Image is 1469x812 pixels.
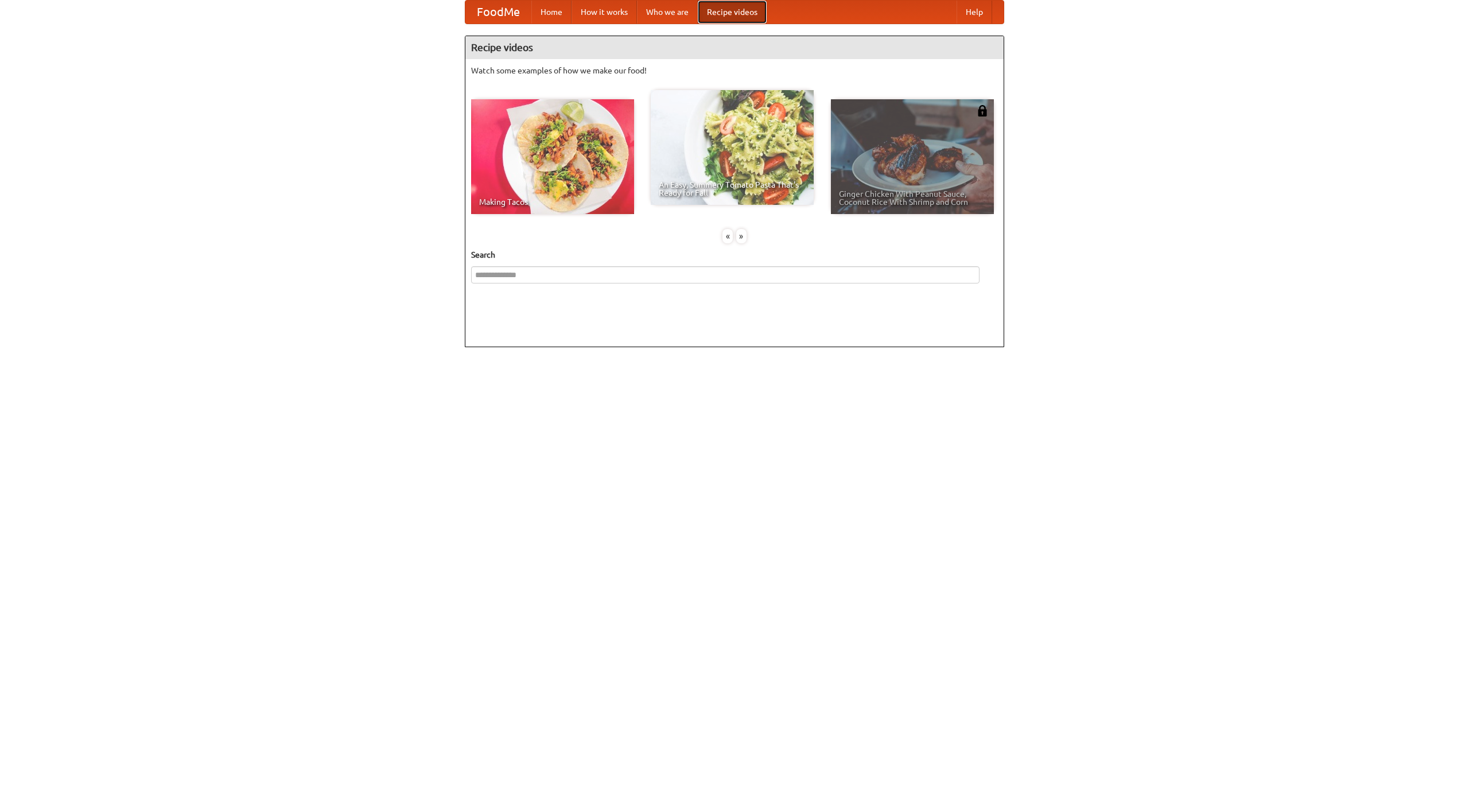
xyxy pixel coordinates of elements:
a: How it works [572,1,637,24]
span: An Easy, Summery Tomato Pasta That's Ready for Fall [659,181,806,197]
div: » [736,229,747,243]
img: 483408.png [977,105,988,116]
a: Making Tacos [471,99,634,214]
div: « [722,229,733,243]
a: FoodMe [465,1,531,24]
span: Making Tacos [479,198,626,206]
a: An Easy, Summery Tomato Pasta That's Ready for Fall [651,90,814,205]
a: Recipe videos [698,1,767,24]
a: Who we are [637,1,698,24]
a: Home [531,1,572,24]
h4: Recipe videos [465,36,1004,59]
p: Watch some examples of how we make our food! [471,65,998,76]
a: Help [957,1,992,24]
h5: Search [471,249,998,261]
